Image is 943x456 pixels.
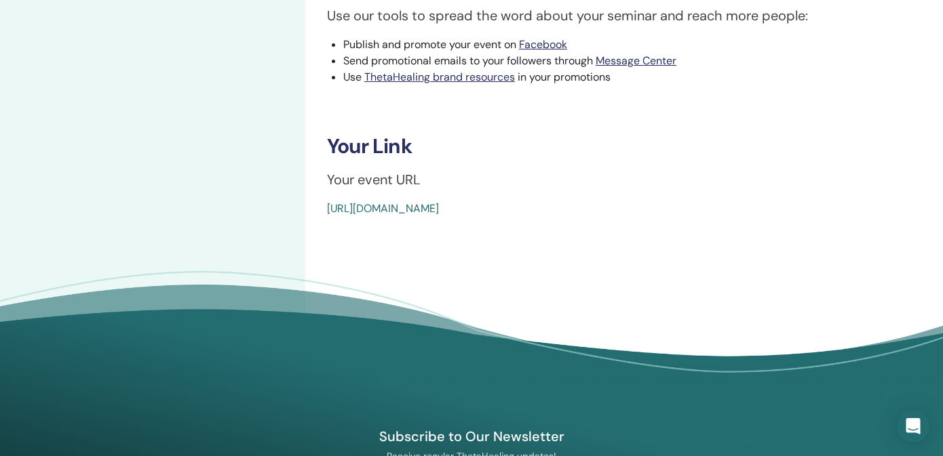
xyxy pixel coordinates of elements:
h4: Subscribe to Our Newsletter [315,428,628,445]
a: Message Center [596,54,676,68]
li: Send promotional emails to your followers through [343,53,912,69]
li: Use in your promotions [343,69,912,85]
p: Your event URL [327,169,912,190]
a: [URL][DOMAIN_NAME] [327,201,439,215]
li: Publish and promote your event on [343,37,912,53]
h3: Your Link [327,134,912,159]
a: ThetaHealing brand resources [364,70,515,84]
div: Open Intercom Messenger [897,410,929,442]
p: Use our tools to spread the word about your seminar and reach more people: [327,5,912,26]
a: Facebook [519,37,567,51]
